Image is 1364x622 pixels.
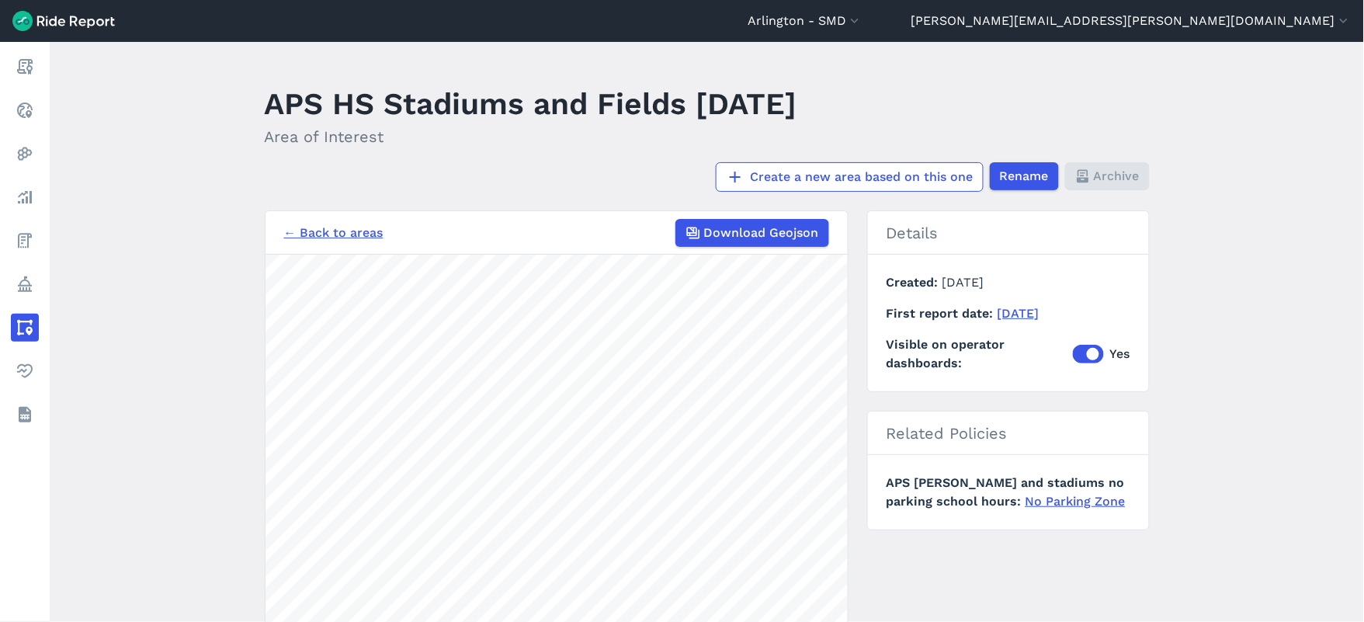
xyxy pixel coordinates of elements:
h2: Related Policies [868,412,1149,455]
span: [DATE] [942,275,984,290]
a: Analyze [11,183,39,211]
span: Visible on operator dashboards [887,335,1073,373]
a: Policy [11,270,39,298]
a: Fees [11,227,39,255]
a: No Parking Zone [1026,494,1126,509]
span: Rename [1000,167,1049,186]
a: Heatmaps [11,140,39,168]
label: Yes [1073,345,1130,363]
button: Download Geojson [675,219,829,247]
a: Report [11,53,39,81]
span: Download Geojson [704,224,819,242]
a: Datasets [11,401,39,429]
button: Rename [990,162,1059,190]
img: Ride Report [12,11,115,31]
h2: Details [868,211,1149,255]
span: Archive [1094,167,1140,186]
span: First report date [887,306,998,321]
a: Areas [11,314,39,342]
a: ← Back to areas [284,224,384,242]
span: APS [PERSON_NAME] and stadiums no parking school hours [887,475,1125,509]
button: Arlington - SMD [748,12,862,30]
button: [PERSON_NAME][EMAIL_ADDRESS][PERSON_NAME][DOMAIN_NAME] [911,12,1352,30]
a: Health [11,357,39,385]
span: Created [887,275,942,290]
a: Create a new area based on this one [716,162,984,192]
a: Realtime [11,96,39,124]
h2: Area of Interest [265,125,797,148]
button: Archive [1065,162,1150,190]
a: [DATE] [998,306,1039,321]
h1: APS HS Stadiums and Fields [DATE] [265,82,797,125]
